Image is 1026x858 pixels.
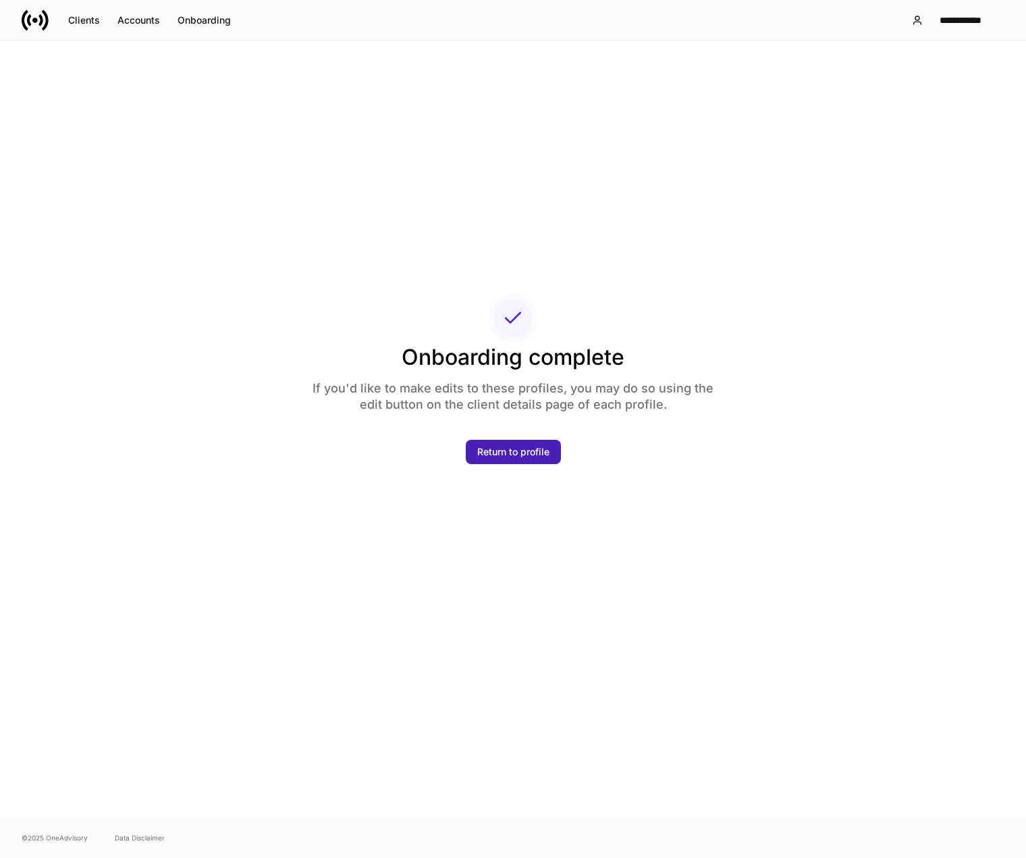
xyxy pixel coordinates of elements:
button: Return to profile [466,440,561,464]
button: Onboarding [169,9,240,31]
div: Onboarding [178,14,231,27]
button: Clients [59,9,109,31]
button: Accounts [109,9,169,31]
h2: Onboarding complete [300,343,726,372]
div: Return to profile [477,445,549,459]
h4: If you'd like to make edits to these profiles, you may do so using the edit button on the client ... [300,372,726,413]
span: © 2025 OneAdvisory [22,832,88,843]
div: Clients [68,14,100,27]
a: Data Disclaimer [115,832,165,843]
div: Accounts [117,14,160,27]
